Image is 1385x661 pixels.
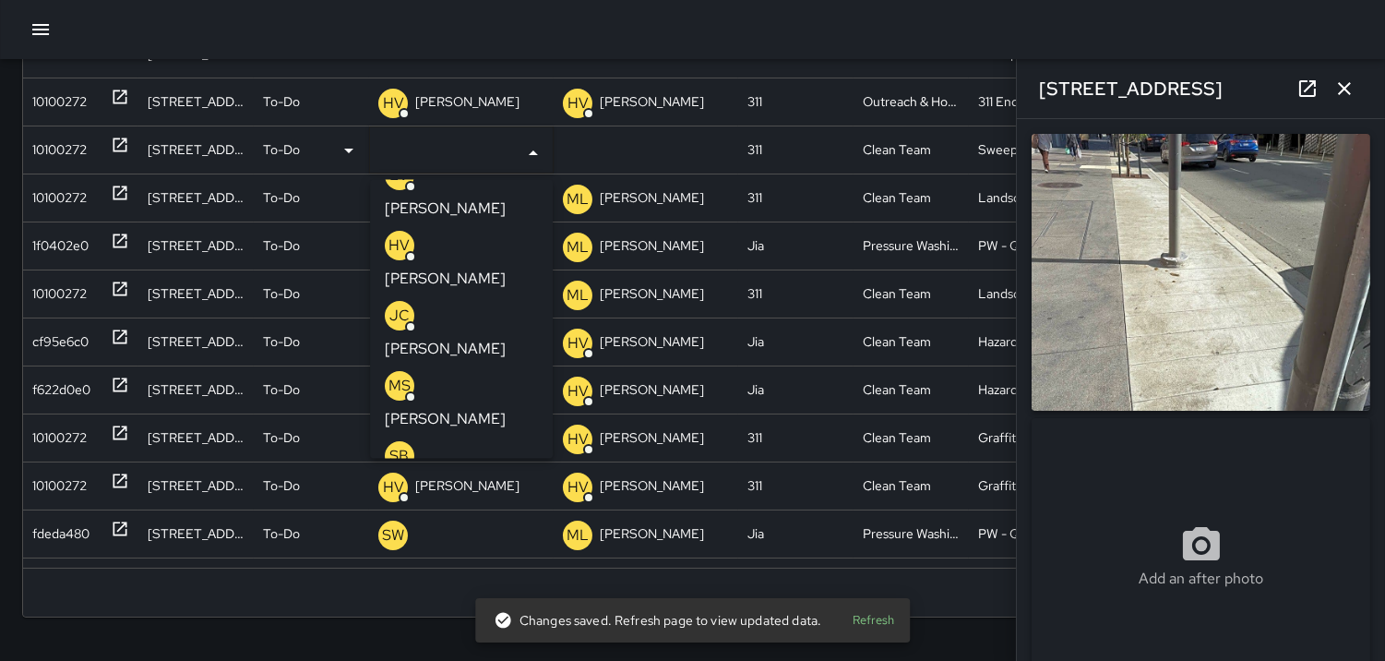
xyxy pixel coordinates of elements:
p: To-Do [263,463,300,510]
button: Close [520,140,546,166]
div: Pressure Washing [854,222,969,270]
div: 1475 Mission Street [138,414,254,462]
div: 1f0402e0 [32,222,89,270]
p: [PERSON_NAME] [600,511,704,558]
p: [PERSON_NAME] [600,318,704,366]
div: Jia [738,222,854,270]
p: To-Do [263,511,300,558]
p: To-Do [263,415,300,462]
div: 10100272 [32,270,87,318]
p: HV [383,92,404,114]
p: HV [567,476,589,499]
p: To-Do [263,318,300,366]
div: fdeda480 [32,511,90,558]
p: SW [382,524,404,547]
p: SB [390,445,410,467]
p: To-Do [263,559,300,606]
div: 311 [738,126,854,174]
div: Jia [738,318,854,366]
div: Graffiti - Public [969,462,1084,510]
p: ML [567,524,589,547]
div: Jia [738,558,854,606]
p: HV [567,428,589,451]
div: Jia [738,366,854,414]
div: 508 Natoma Street [138,222,254,270]
div: f622d0e0 [32,367,90,414]
div: Hazardous Waste [969,366,1084,414]
div: Outreach & Hospitality [854,78,969,126]
div: 10100272 [32,415,87,462]
div: 33 8th Street [138,126,254,174]
p: HV [567,380,589,403]
p: ML [567,236,589,258]
p: To-Do [263,126,300,174]
div: 10100272 [32,463,87,510]
div: PW - Quick Wash [969,510,1084,558]
div: f1a71850 [32,559,81,606]
div: 311 [738,270,854,318]
div: 444 Tehama Street [138,270,254,318]
div: Clean Team [854,414,969,462]
div: 10100272 [32,78,87,126]
div: 66 Mint Street [138,366,254,414]
div: Changes saved. Refresh page to view updated data. [494,604,821,637]
div: 311 Encampments [969,78,1084,126]
div: cf95e6c0 [32,318,89,366]
button: Refresh [843,607,902,635]
div: 10100272 [32,126,87,174]
div: 43 11th Street [138,462,254,510]
div: Clean Team [854,174,969,222]
div: 455 Minna Street [138,318,254,366]
div: 10100272 [32,174,87,222]
div: 311 [738,414,854,462]
p: [PERSON_NAME] [600,222,704,270]
div: 311 [738,174,854,222]
p: [PERSON_NAME] [600,367,704,414]
p: [PERSON_NAME] [600,270,704,318]
p: HV [389,234,411,257]
div: 570 Jessie Street [138,78,254,126]
p: Tree Maintenance [415,174,519,222]
p: HV [383,476,404,499]
div: PW - Quick Wash [969,222,1084,270]
p: [PERSON_NAME] [385,408,506,430]
div: Clean Team [854,366,969,414]
div: 453 Minna Street [138,174,254,222]
div: 311 [738,462,854,510]
div: Sweep [969,126,1084,174]
div: Pressure Washing [854,510,969,558]
div: Clean Team [854,270,969,318]
div: Landscaping (DG & Weeds) [969,174,1084,222]
p: [PERSON_NAME] [600,463,704,510]
p: [PERSON_NAME] [385,268,506,290]
div: Hazardous Waste [969,318,1084,366]
p: To-Do [263,78,300,126]
p: [PERSON_NAME] [600,415,704,462]
p: [PERSON_NAME] [600,559,704,606]
p: [PERSON_NAME] [600,174,704,222]
p: ML [567,284,589,306]
p: HV [567,92,589,114]
p: JC [389,305,410,327]
p: EV [390,164,410,186]
div: Clean Team [854,462,969,510]
p: ML [567,188,589,210]
p: To-Do [263,222,300,270]
p: [PERSON_NAME] [385,198,506,220]
div: 973 Minna Street [138,510,254,558]
p: [PERSON_NAME] [600,78,704,126]
p: To-Do [263,270,300,318]
div: Pressure Washing [854,558,969,606]
div: Landscaping (DG & Weeds) [969,270,1084,318]
p: [PERSON_NAME] [385,338,506,360]
p: [PERSON_NAME] [415,463,519,510]
div: 973 Minna Street [138,558,254,606]
p: To-Do [263,367,300,414]
div: Clean Team [854,318,969,366]
p: To-Do [263,174,300,222]
p: MS [388,375,411,397]
p: [PERSON_NAME] [415,78,519,126]
p: HV [567,332,589,355]
div: Graffiti - Private [969,414,1084,462]
div: PW - Quick Wash [969,558,1084,606]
